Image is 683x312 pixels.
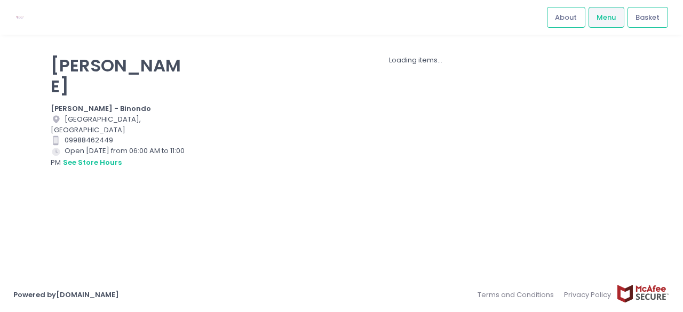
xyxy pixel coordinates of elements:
p: [PERSON_NAME] [51,55,186,97]
div: Open [DATE] from 06:00 AM to 11:00 PM [51,146,186,168]
a: Menu [589,7,624,27]
button: see store hours [62,157,122,169]
div: 09988462449 [51,135,186,146]
img: logo [13,8,26,27]
span: Menu [597,12,616,23]
div: Loading items... [200,55,632,66]
a: Privacy Policy [559,284,617,305]
div: [GEOGRAPHIC_DATA], [GEOGRAPHIC_DATA] [51,114,186,135]
span: Basket [636,12,660,23]
a: About [547,7,585,27]
a: Terms and Conditions [478,284,559,305]
b: [PERSON_NAME] - Binondo [51,103,151,114]
a: Powered by[DOMAIN_NAME] [13,290,119,300]
span: About [555,12,577,23]
img: mcafee-secure [616,284,670,303]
